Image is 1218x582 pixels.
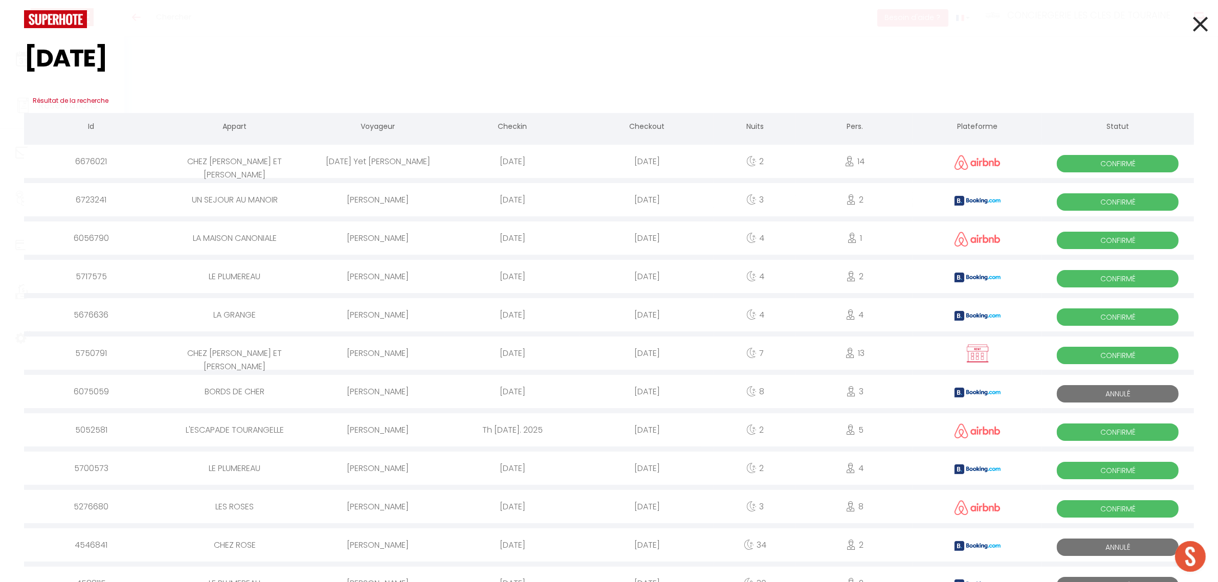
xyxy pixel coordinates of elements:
div: 3 [714,183,796,216]
img: airbnb2.png [955,423,1001,438]
div: 14 [796,145,913,178]
div: [DATE] [580,183,714,216]
div: [PERSON_NAME] [311,490,445,523]
div: 13 [796,337,913,370]
div: 1 [796,221,913,255]
img: booking2.png [955,388,1001,397]
span: Confirmé [1057,423,1179,441]
div: [DATE] [445,183,580,216]
div: 3 [714,490,796,523]
div: 5276680 [24,490,159,523]
div: CHEZ ROSE [159,528,311,562]
span: Confirmé [1057,308,1179,326]
div: 3 [796,375,913,408]
th: Plateforme [913,113,1042,142]
div: 7 [714,337,796,370]
div: 2 [796,260,913,293]
div: [PERSON_NAME] [311,375,445,408]
div: [DATE] [445,375,580,408]
span: Confirmé [1057,500,1179,518]
div: [PERSON_NAME] [311,260,445,293]
div: [DATE] [580,375,714,408]
div: 4 [714,260,796,293]
div: [DATE] [445,528,580,562]
div: [DATE] [445,337,580,370]
div: BORDS DE CHER [159,375,311,408]
div: [PERSON_NAME] [311,337,445,370]
th: Appart [159,113,311,142]
div: LA GRANGE [159,298,311,331]
div: Ouvrir le chat [1175,541,1206,572]
th: Id [24,113,159,142]
div: [DATE] [445,490,580,523]
div: 4546841 [24,528,159,562]
div: 34 [714,528,796,562]
th: Checkout [580,113,714,142]
th: Pers. [796,113,913,142]
th: Nuits [714,113,796,142]
input: Tapez pour rechercher... [24,28,1194,88]
img: logo [24,10,87,28]
th: Statut [1042,113,1194,142]
span: Confirmé [1057,155,1179,172]
div: CHEZ [PERSON_NAME] ET [PERSON_NAME] [159,337,311,370]
img: airbnb2.png [955,500,1001,515]
div: 5700573 [24,452,159,485]
div: [PERSON_NAME] [311,528,445,562]
div: LE PLUMEREAU [159,260,311,293]
div: 4 [796,298,913,331]
div: 8 [714,375,796,408]
div: L'ESCAPADE TOURANGELLE [159,413,311,446]
div: 6676021 [24,145,159,178]
div: [DATE] [580,528,714,562]
div: [PERSON_NAME] [311,452,445,485]
div: 4 [796,452,913,485]
img: booking2.png [955,273,1001,282]
img: airbnb2.png [955,232,1001,247]
div: LES ROSES [159,490,311,523]
span: Annulé [1057,539,1179,556]
span: Annulé [1057,385,1179,402]
div: 6075059 [24,375,159,408]
img: rent.png [965,344,990,363]
div: [DATE] [580,221,714,255]
h3: Résultat de la recherche [24,88,1194,113]
span: Confirmé [1057,193,1179,211]
div: [DATE] [445,298,580,331]
div: [DATE] [580,413,714,446]
div: 4 [714,298,796,331]
div: 5676636 [24,298,159,331]
div: [PERSON_NAME] [311,413,445,446]
div: [DATE] [580,298,714,331]
div: [DATE] Yet [PERSON_NAME] [311,145,445,178]
div: UN SEJOUR AU MANOIR [159,183,311,216]
div: [DATE] [445,145,580,178]
div: [PERSON_NAME] [311,183,445,216]
img: booking2.png [955,464,1001,474]
div: [DATE] [580,337,714,370]
div: 5750791 [24,337,159,370]
div: [DATE] [580,145,714,178]
div: 4 [714,221,796,255]
div: [DATE] [445,221,580,255]
div: 5052581 [24,413,159,446]
div: [DATE] [580,260,714,293]
span: Confirmé [1057,347,1179,364]
img: airbnb2.png [955,155,1001,170]
div: 2 [796,528,913,562]
div: 2 [714,145,796,178]
div: 8 [796,490,913,523]
div: 6056790 [24,221,159,255]
div: CHEZ [PERSON_NAME] ET [PERSON_NAME] [159,145,311,178]
img: booking2.png [955,311,1001,321]
img: booking2.png [955,196,1001,206]
div: [PERSON_NAME] [311,221,445,255]
div: LA MAISON CANONIALE [159,221,311,255]
div: [DATE] [580,452,714,485]
img: booking2.png [955,541,1001,551]
th: Voyageur [311,113,445,142]
div: Th [DATE]. 2025 [445,413,580,446]
div: [DATE] [580,490,714,523]
div: LE PLUMEREAU [159,452,311,485]
div: 6723241 [24,183,159,216]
